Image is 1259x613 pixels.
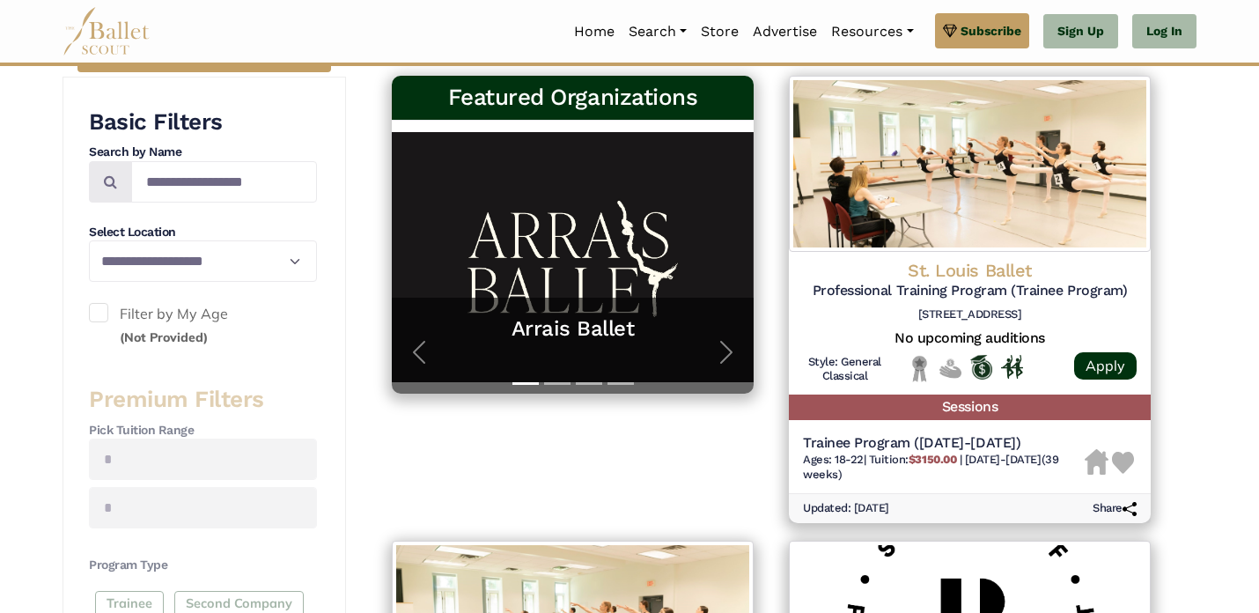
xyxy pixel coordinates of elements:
img: Heart [1112,452,1134,474]
a: Arrais Ballet [409,315,736,343]
label: Filter by My Age [89,303,317,348]
h3: Basic Filters [89,107,317,137]
h4: Pick Tuition Range [89,422,317,439]
img: Housing Unavailable [1085,449,1108,476]
a: Apply [1074,352,1137,380]
h5: No upcoming auditions [803,329,1137,348]
img: In Person [1001,355,1023,378]
h6: | | [803,453,1085,483]
h4: St. Louis Ballet [803,259,1137,282]
a: Log In [1132,14,1196,49]
h5: Sessions [789,395,1151,420]
h4: Select Location [89,224,317,241]
h3: Featured Organizations [406,83,740,113]
img: gem.svg [943,21,957,41]
a: Advertise [746,13,824,50]
a: Store [694,13,746,50]
span: Ages: 18-22 [803,453,864,466]
span: Subscribe [961,21,1021,41]
button: Slide 2 [544,373,571,394]
h6: Style: General Classical [803,355,887,385]
a: Search [622,13,694,50]
h6: [STREET_ADDRESS] [803,307,1137,322]
img: Local [909,355,931,382]
h4: Search by Name [89,144,317,161]
button: Slide 1 [512,373,539,394]
h5: Trainee Program ([DATE]-[DATE]) [803,434,1085,453]
h5: Professional Training Program (Trainee Program) [803,282,1137,300]
img: Offers Scholarship [970,355,992,380]
h3: Premium Filters [89,385,317,415]
h6: Updated: [DATE] [803,501,889,516]
span: [DATE]-[DATE] (39 weeks) [803,453,1058,481]
a: Sign Up [1043,14,1118,49]
a: Home [567,13,622,50]
button: Slide 3 [576,373,602,394]
img: Logo [789,76,1151,252]
a: Subscribe [935,13,1029,48]
a: Resources [824,13,920,50]
button: Slide 4 [607,373,634,394]
span: Tuition: [869,453,960,466]
img: No Financial Aid [939,355,961,382]
input: Search by names... [131,161,317,203]
b: $3150.00 [909,453,956,466]
h4: Program Type [89,557,317,574]
h6: Share [1093,501,1137,516]
small: (Not Provided) [120,329,208,345]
